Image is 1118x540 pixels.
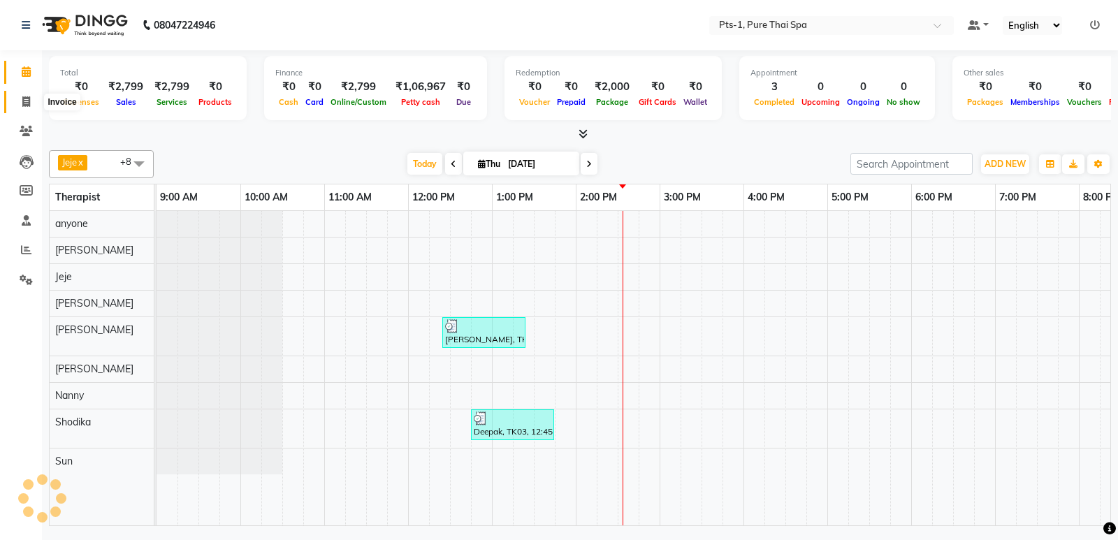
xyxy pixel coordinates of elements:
[275,67,476,79] div: Finance
[1063,79,1105,95] div: ₹0
[680,97,711,107] span: Wallet
[750,97,798,107] span: Completed
[60,67,235,79] div: Total
[409,187,458,207] a: 12:00 PM
[1063,97,1105,107] span: Vouchers
[153,97,191,107] span: Services
[55,297,133,309] span: [PERSON_NAME]
[843,79,883,95] div: 0
[60,79,103,95] div: ₹0
[883,97,924,107] span: No show
[302,79,327,95] div: ₹0
[302,97,327,107] span: Card
[55,389,84,402] span: Nanny
[576,187,620,207] a: 2:00 PM
[981,154,1029,174] button: ADD NEW
[55,455,73,467] span: Sun
[195,79,235,95] div: ₹0
[516,97,553,107] span: Voucher
[985,159,1026,169] span: ADD NEW
[850,153,973,175] input: Search Appointment
[55,244,133,256] span: [PERSON_NAME]
[275,79,302,95] div: ₹0
[635,97,680,107] span: Gift Cards
[398,97,444,107] span: Petty cash
[241,187,291,207] a: 10:00 AM
[553,79,589,95] div: ₹0
[453,97,474,107] span: Due
[120,156,142,167] span: +8
[77,156,83,168] a: x
[996,187,1040,207] a: 7:00 PM
[912,187,956,207] a: 6:00 PM
[750,79,798,95] div: 3
[55,191,100,203] span: Therapist
[660,187,704,207] a: 3:00 PM
[55,363,133,375] span: [PERSON_NAME]
[444,319,524,346] div: [PERSON_NAME], TK02, 12:25 PM-01:25 PM, INTENSE MUSCLE THERAPY 60min.
[407,153,442,175] span: Today
[149,79,195,95] div: ₹2,799
[516,79,553,95] div: ₹0
[325,187,375,207] a: 11:00 AM
[750,67,924,79] div: Appointment
[798,79,843,95] div: 0
[390,79,451,95] div: ₹1,06,967
[55,323,133,336] span: [PERSON_NAME]
[44,94,80,110] div: Invoice
[55,217,88,230] span: anyone
[589,79,635,95] div: ₹2,000
[472,411,553,438] div: Deepak, TK03, 12:45 PM-01:45 PM, ROYAL SIGNATURE 60min.
[474,159,504,169] span: Thu
[195,97,235,107] span: Products
[157,187,201,207] a: 9:00 AM
[275,97,302,107] span: Cash
[327,79,390,95] div: ₹2,799
[1007,97,1063,107] span: Memberships
[154,6,215,45] b: 08047224946
[635,79,680,95] div: ₹0
[828,187,872,207] a: 5:00 PM
[55,270,72,283] span: Jeje
[553,97,589,107] span: Prepaid
[1007,79,1063,95] div: ₹0
[883,79,924,95] div: 0
[516,67,711,79] div: Redemption
[798,97,843,107] span: Upcoming
[55,416,91,428] span: Shodika
[843,97,883,107] span: Ongoing
[103,79,149,95] div: ₹2,799
[964,79,1007,95] div: ₹0
[680,79,711,95] div: ₹0
[327,97,390,107] span: Online/Custom
[744,187,788,207] a: 4:00 PM
[493,187,537,207] a: 1:00 PM
[112,97,140,107] span: Sales
[451,79,476,95] div: ₹0
[36,6,131,45] img: logo
[62,156,77,168] span: Jeje
[504,154,574,175] input: 2025-09-04
[593,97,632,107] span: Package
[964,97,1007,107] span: Packages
